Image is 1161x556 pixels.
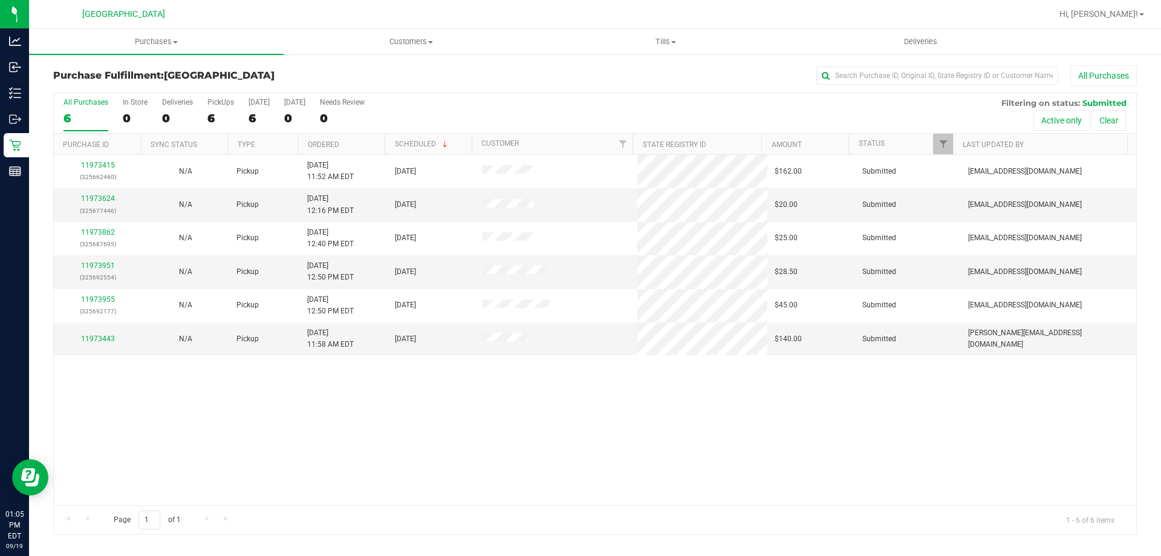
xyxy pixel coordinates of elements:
[772,140,802,149] a: Amount
[179,199,192,211] button: N/A
[123,111,148,125] div: 0
[82,9,165,19] span: [GEOGRAPHIC_DATA]
[61,272,134,283] p: (325692554)
[968,199,1082,211] span: [EMAIL_ADDRESS][DOMAIN_NAME]
[775,232,798,244] span: $25.00
[284,111,305,125] div: 0
[179,267,192,276] span: Not Applicable
[538,29,793,54] a: Tills
[933,134,953,154] a: Filter
[308,140,339,149] a: Ordered
[1001,98,1080,108] span: Filtering on status:
[968,299,1082,311] span: [EMAIL_ADDRESS][DOMAIN_NAME]
[307,260,354,283] span: [DATE] 12:50 PM EDT
[164,70,275,81] span: [GEOGRAPHIC_DATA]
[53,70,414,81] h3: Purchase Fulfillment:
[613,134,633,154] a: Filter
[179,167,192,175] span: Not Applicable
[179,232,192,244] button: N/A
[395,199,416,211] span: [DATE]
[9,139,21,151] inline-svg: Retail
[236,333,259,345] span: Pickup
[862,333,896,345] span: Submitted
[307,327,354,350] span: [DATE] 11:58 AM EDT
[320,111,365,125] div: 0
[481,139,519,148] a: Customer
[179,234,192,242] span: Not Applicable
[284,98,305,106] div: [DATE]
[249,98,270,106] div: [DATE]
[63,98,108,106] div: All Purchases
[207,111,234,125] div: 6
[963,140,1024,149] a: Last Updated By
[9,113,21,125] inline-svg: Outbound
[284,29,538,54] a: Customers
[307,294,354,317] span: [DATE] 12:50 PM EDT
[775,166,802,177] span: $162.00
[862,166,896,177] span: Submitted
[307,160,354,183] span: [DATE] 11:52 AM EDT
[179,301,192,309] span: Not Applicable
[63,140,109,149] a: Purchase ID
[1033,110,1090,131] button: Active only
[29,29,284,54] a: Purchases
[61,306,134,317] p: (325692177)
[236,199,259,211] span: Pickup
[307,227,354,250] span: [DATE] 12:40 PM EDT
[775,199,798,211] span: $20.00
[207,98,234,106] div: PickUps
[81,261,115,270] a: 11973951
[249,111,270,125] div: 6
[151,140,197,149] a: Sync Status
[123,98,148,106] div: In Store
[238,140,255,149] a: Type
[1082,98,1127,108] span: Submitted
[9,87,21,99] inline-svg: Inventory
[1059,9,1138,19] span: Hi, [PERSON_NAME]!
[81,161,115,169] a: 11973415
[395,166,416,177] span: [DATE]
[1070,65,1137,86] button: All Purchases
[1091,110,1127,131] button: Clear
[395,140,450,148] a: Scheduled
[1056,511,1124,529] span: 1 - 6 of 6 items
[888,36,954,47] span: Deliveries
[81,295,115,304] a: 11973955
[775,266,798,278] span: $28.50
[395,232,416,244] span: [DATE]
[29,36,284,47] span: Purchases
[284,36,538,47] span: Customers
[862,232,896,244] span: Submitted
[162,98,193,106] div: Deliveries
[968,327,1129,350] span: [PERSON_NAME][EMAIL_ADDRESS][DOMAIN_NAME]
[103,511,190,529] span: Page of 1
[9,165,21,177] inline-svg: Reports
[179,166,192,177] button: N/A
[179,266,192,278] button: N/A
[320,98,365,106] div: Needs Review
[862,266,896,278] span: Submitted
[12,459,48,495] iframe: Resource center
[61,238,134,250] p: (325687695)
[862,199,896,211] span: Submitted
[968,232,1082,244] span: [EMAIL_ADDRESS][DOMAIN_NAME]
[775,333,802,345] span: $140.00
[9,61,21,73] inline-svg: Inbound
[81,335,115,343] a: 11973443
[5,509,24,541] p: 01:05 PM EDT
[643,140,706,149] a: State Registry ID
[395,333,416,345] span: [DATE]
[236,232,259,244] span: Pickup
[236,266,259,278] span: Pickup
[859,139,885,148] a: Status
[81,194,115,203] a: 11973624
[5,541,24,551] p: 09/19
[9,35,21,47] inline-svg: Analytics
[236,166,259,177] span: Pickup
[236,299,259,311] span: Pickup
[138,511,160,529] input: 1
[179,335,192,343] span: Not Applicable
[862,299,896,311] span: Submitted
[968,266,1082,278] span: [EMAIL_ADDRESS][DOMAIN_NAME]
[307,193,354,216] span: [DATE] 12:16 PM EDT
